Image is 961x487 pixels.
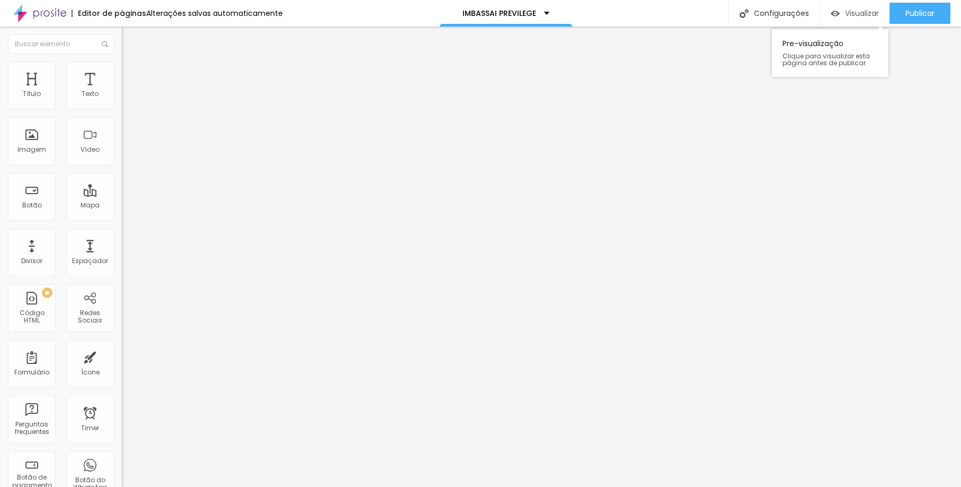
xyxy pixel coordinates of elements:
div: Editor de páginas [72,10,146,17]
img: view-1.svg [831,9,840,18]
div: Timer [81,424,99,432]
span: Clique para visualizar esta página antes de publicar. [782,53,878,66]
img: Icone [102,41,108,47]
div: Texto [82,90,99,98]
div: Ícone [81,369,100,376]
div: Código HTML [11,309,52,325]
div: Perguntas frequentes [11,421,52,436]
input: Buscar elemento [8,34,114,54]
div: Espaçador [72,257,108,265]
div: Vídeo [81,146,100,153]
iframe: Editor [122,27,961,487]
span: Visualizar [845,9,879,18]
div: Título [23,90,41,98]
button: Publicar [889,3,950,24]
div: Alterações salvas automaticamente [146,10,283,17]
div: Pre-visualização [772,29,888,77]
div: Botão [22,202,42,209]
p: IMBASSAI PREVILEGE [462,10,536,17]
div: Redes Sociais [69,309,111,325]
div: Divisor [21,257,42,265]
div: Mapa [81,202,100,209]
div: Formulário [14,369,49,376]
button: Visualizar [820,3,889,24]
div: Imagem [17,146,46,153]
span: Publicar [905,9,935,18]
img: Icone [740,9,749,18]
